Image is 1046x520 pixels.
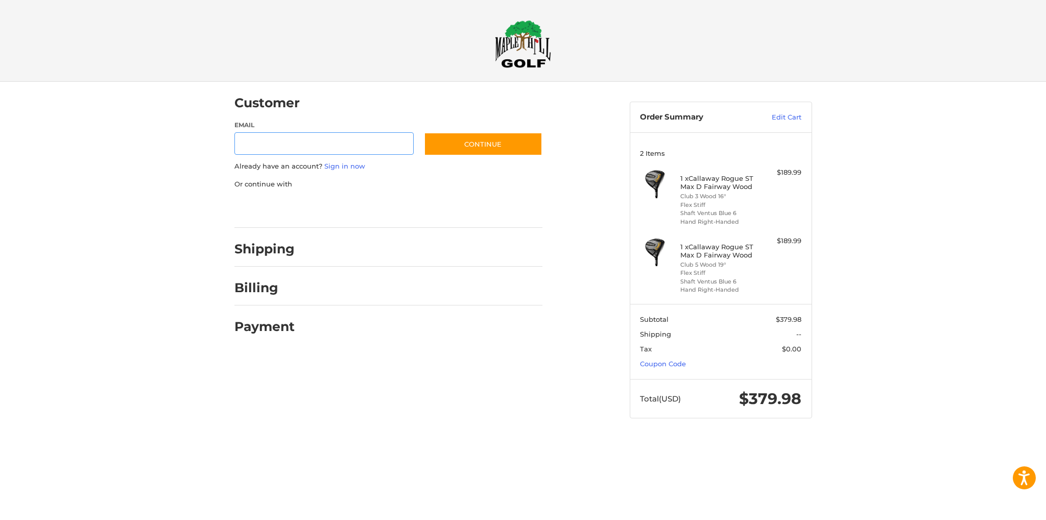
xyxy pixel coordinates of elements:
span: $0.00 [782,345,801,353]
span: Subtotal [640,315,669,323]
button: Continue [424,132,542,156]
p: Or continue with [234,179,542,190]
iframe: PayPal-paylater [318,199,394,218]
a: Coupon Code [640,360,686,368]
h2: Payment [234,319,295,335]
span: $379.98 [776,315,801,323]
a: Sign in now [324,162,365,170]
h2: Billing [234,280,294,296]
li: Shaft Ventus Blue 6 [680,277,758,286]
h3: 2 Items [640,149,801,157]
img: Maple Hill Golf [495,20,551,68]
iframe: PayPal-venmo [404,199,481,218]
span: $379.98 [739,389,801,408]
div: $189.99 [761,168,801,178]
li: Club 5 Wood 19° [680,261,758,269]
li: Hand Right-Handed [680,218,758,226]
a: Edit Cart [750,112,801,123]
h2: Customer [234,95,300,111]
span: Tax [640,345,652,353]
h3: Order Summary [640,112,750,123]
h2: Shipping [234,241,295,257]
span: Total (USD) [640,394,681,404]
li: Hand Right-Handed [680,286,758,294]
p: Already have an account? [234,161,542,172]
h4: 1 x Callaway Rogue ST Max D Fairway Wood [680,243,758,259]
li: Flex Stiff [680,269,758,277]
span: Shipping [640,330,671,338]
div: $189.99 [761,236,801,246]
span: -- [796,330,801,338]
li: Club 3 Wood 16° [680,192,758,201]
label: Email [234,121,414,130]
iframe: PayPal-paypal [231,199,307,218]
h4: 1 x Callaway Rogue ST Max D Fairway Wood [680,174,758,191]
li: Shaft Ventus Blue 6 [680,209,758,218]
li: Flex Stiff [680,201,758,209]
